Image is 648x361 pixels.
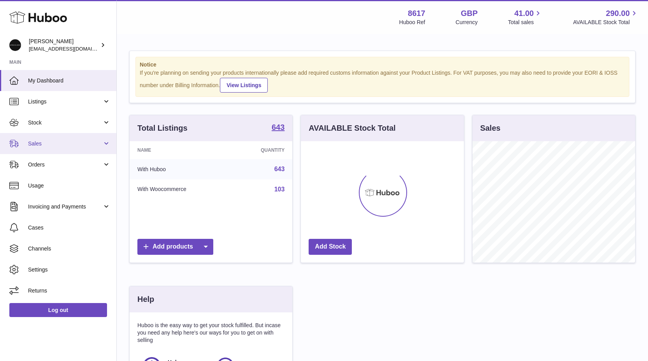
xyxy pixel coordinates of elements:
span: Channels [28,245,111,252]
td: With Huboo [130,159,231,179]
th: Name [130,141,231,159]
span: Stock [28,119,102,126]
h3: AVAILABLE Stock Total [309,123,395,133]
span: Invoicing and Payments [28,203,102,210]
span: 41.00 [514,8,534,19]
span: [EMAIL_ADDRESS][DOMAIN_NAME] [29,46,114,52]
a: 643 [274,166,285,172]
a: View Listings [220,78,268,93]
span: Total sales [508,19,543,26]
span: 290.00 [606,8,630,19]
a: 643 [272,123,284,133]
a: 290.00 AVAILABLE Stock Total [573,8,639,26]
a: 103 [274,186,285,193]
div: Currency [456,19,478,26]
span: Listings [28,98,102,105]
div: If you're planning on sending your products internationally please add required customs informati... [140,69,625,93]
strong: GBP [461,8,478,19]
a: Add Stock [309,239,352,255]
img: hello@alfredco.com [9,39,21,51]
a: 41.00 Total sales [508,8,543,26]
span: AVAILABLE Stock Total [573,19,639,26]
span: My Dashboard [28,77,111,84]
strong: 8617 [408,8,425,19]
h3: Sales [480,123,500,133]
span: Sales [28,140,102,147]
span: Orders [28,161,102,168]
h3: Total Listings [137,123,188,133]
span: Usage [28,182,111,189]
a: Add products [137,239,213,255]
span: Settings [28,266,111,273]
strong: 643 [272,123,284,131]
h3: Help [137,294,154,305]
div: Huboo Ref [399,19,425,26]
td: With Woocommerce [130,179,231,200]
a: Log out [9,303,107,317]
span: Returns [28,287,111,294]
strong: Notice [140,61,625,68]
span: Cases [28,224,111,231]
th: Quantity [231,141,293,159]
div: [PERSON_NAME] [29,38,99,53]
p: Huboo is the easy way to get your stock fulfilled. But incase you need any help here's our ways f... [137,322,284,344]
